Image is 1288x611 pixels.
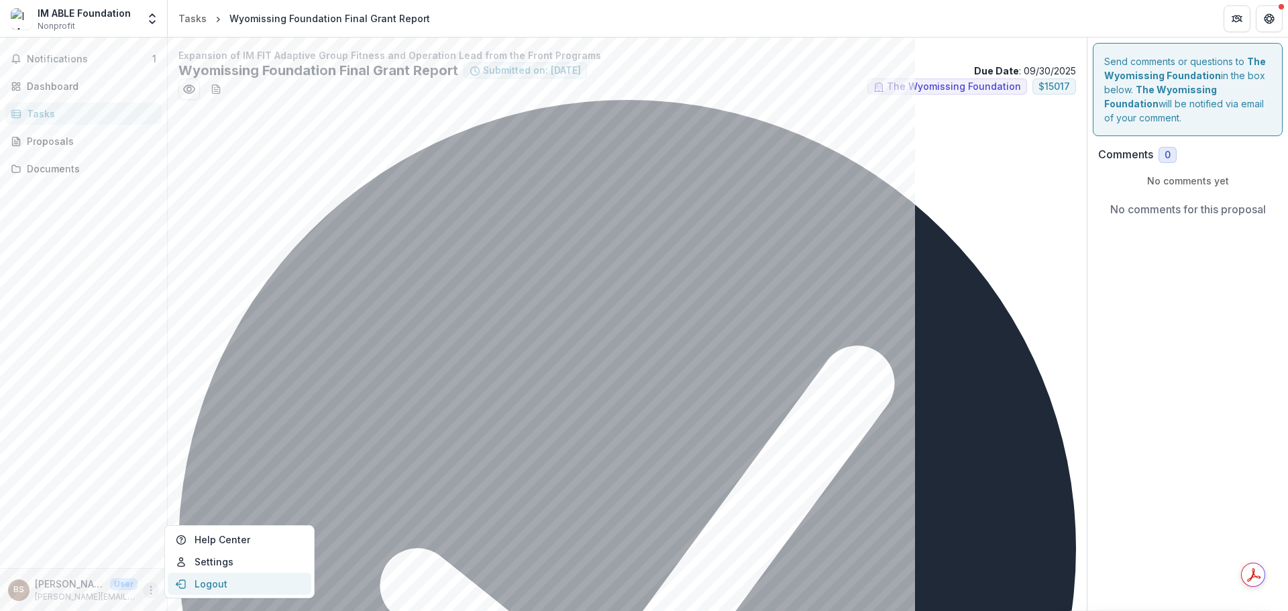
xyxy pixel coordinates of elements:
a: Tasks [5,103,162,125]
a: Tasks [173,9,212,28]
strong: Due Date [974,65,1019,76]
p: User [110,578,138,590]
span: 1 [152,53,156,64]
p: No comments yet [1098,174,1277,188]
span: Nonprofit [38,20,75,32]
span: Submitted on: [DATE] [483,65,581,76]
button: Open entity switcher [143,5,162,32]
span: The Wyomissing Foundation [887,81,1021,93]
p: [PERSON_NAME][EMAIL_ADDRESS][DOMAIN_NAME] [35,591,138,603]
span: $ 15017 [1038,81,1070,93]
span: 0 [1165,150,1171,161]
p: [PERSON_NAME] [35,577,105,591]
div: IM ABLE Foundation [38,6,131,20]
span: Notifications [27,54,152,65]
p: Expansion of IM FIT Adaptive Group Fitness and Operation Lead from the Front Programs [178,48,1076,62]
div: Tasks [27,107,151,121]
button: download-word-button [205,78,227,100]
button: Preview 88849db4-a517-4128-b861-1e3de9741eb7.pdf [178,78,200,100]
h2: Wyomissing Foundation Final Grant Report [178,62,458,78]
button: More [143,582,159,598]
p: : 09/30/2025 [974,64,1076,78]
div: Brian Sutherland [13,586,24,594]
a: Proposals [5,130,162,152]
h2: Comments [1098,148,1153,161]
button: Get Help [1256,5,1283,32]
strong: The Wyomissing Foundation [1104,84,1217,109]
img: IM ABLE Foundation [11,8,32,30]
a: Documents [5,158,162,180]
nav: breadcrumb [173,9,435,28]
a: Dashboard [5,75,162,97]
p: No comments for this proposal [1110,201,1266,217]
div: Dashboard [27,79,151,93]
div: Proposals [27,134,151,148]
div: Tasks [178,11,207,25]
div: Documents [27,162,151,176]
button: Partners [1224,5,1250,32]
button: Notifications1 [5,48,162,70]
div: Wyomissing Foundation Final Grant Report [229,11,430,25]
div: Send comments or questions to in the box below. will be notified via email of your comment. [1093,43,1283,136]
